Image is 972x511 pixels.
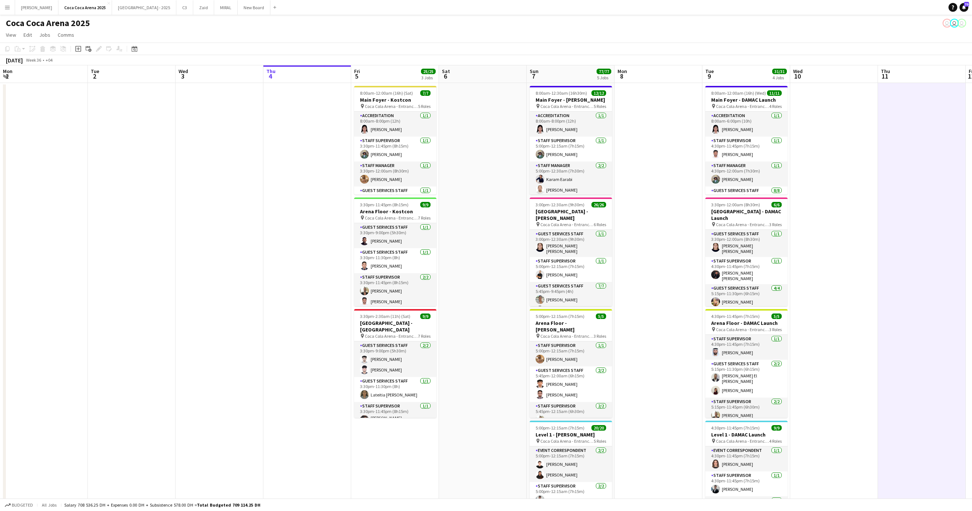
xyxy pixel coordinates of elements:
[591,425,606,431] span: 20/20
[540,333,594,339] span: Coca Cola Arena - Entrance F
[177,72,188,80] span: 3
[530,446,612,482] app-card-role: Event Correspondent2/25:00pm-12:15am (7h15m)[PERSON_NAME][PERSON_NAME]
[767,90,782,96] span: 11/11
[354,248,436,273] app-card-role: Guest Services Staff1/13:30pm-11:30pm (8h)[PERSON_NAME]
[716,438,769,444] span: Coca Cola Arena - Entrance F
[616,72,627,80] span: 8
[354,86,436,195] app-job-card: 8:00am-12:00am (16h) (Sat)7/7Main Foyer - Kostcon Coca Cola Arena - Entrance F5 RolesAccreditatio...
[705,320,788,326] h3: Arena Floor - DAMAC Launch
[530,112,612,137] app-card-role: Accreditation1/18:00am-8:00pm (12h)[PERSON_NAME]
[591,202,606,207] span: 26/26
[704,72,714,80] span: 9
[21,30,35,40] a: Edit
[943,19,951,28] app-user-avatar: Kate Oliveros
[705,398,788,433] app-card-role: Staff Supervisor2/25:15pm-11:45pm (6h30m)[PERSON_NAME]
[705,431,788,438] h3: Level 1 - DAMAC Launch
[46,57,53,63] div: +04
[716,104,769,109] span: Coca Cola Arena - Entrance F
[594,438,606,444] span: 5 Roles
[705,471,788,496] app-card-role: Staff Supervisor1/14:30pm-11:45pm (7h15m)[PERSON_NAME]
[354,112,436,137] app-card-role: Accreditation1/18:00am-8:00pm (12h)[PERSON_NAME]
[716,222,769,227] span: Coca Cola Arena - Entrance F
[55,30,77,40] a: Comms
[24,57,43,63] span: Week 36
[536,90,591,96] span: 8:00am-12:30am (16h30m) (Mon)
[265,72,276,80] span: 4
[880,72,890,80] span: 11
[536,202,591,207] span: 3:00pm-12:30am (9h30m) (Mon)
[530,86,612,195] app-job-card: 8:00am-12:30am (16h30m) (Mon)12/12Main Foyer - [PERSON_NAME] Coca Cola Arena - Entrance F5 RolesA...
[705,68,714,75] span: Tue
[711,425,760,431] span: 4:30pm-11:45pm (7h15m)
[354,341,436,377] app-card-role: Guest Services Staff2/23:30pm-9:00pm (5h30m)[PERSON_NAME][PERSON_NAME]
[530,320,612,333] h3: Arena Floor - [PERSON_NAME]
[705,197,788,306] app-job-card: 3:30pm-12:00am (8h30m) (Wed)6/6[GEOGRAPHIC_DATA] - DAMAC Launch Coca Cola Arena - Entrance F3 Rol...
[266,68,276,75] span: Thu
[354,273,436,309] app-card-role: Staff Supervisor2/23:30pm-11:45pm (8h15m)[PERSON_NAME][PERSON_NAME]
[354,97,436,103] h3: Main Foyer - Kostcon
[530,282,612,373] app-card-role: Guest Services Staff7/75:45pm-9:45pm (4h)[PERSON_NAME]
[421,69,436,74] span: 25/25
[40,502,58,508] span: All jobs
[772,69,787,74] span: 31/31
[793,68,803,75] span: Wed
[705,137,788,162] app-card-role: Staff Supervisor1/14:30pm-11:45pm (7h15m)[PERSON_NAME]
[591,90,606,96] span: 12/12
[792,72,803,80] span: 10
[12,503,33,508] span: Budgeted
[418,215,431,221] span: 7 Roles
[705,86,788,195] app-job-card: 8:00am-12:00am (16h) (Wed)11/11Main Foyer - DAMAC Launch Coca Cola Arena - Entrance F4 RolesAccre...
[15,0,58,15] button: [PERSON_NAME]
[420,90,431,96] span: 7/7
[6,57,23,64] div: [DATE]
[530,162,612,197] app-card-role: Staff Manager2/25:00pm-12:30am (7h30m)Karam Earabi[PERSON_NAME]
[354,309,436,418] app-job-card: 3:30pm-2:30am (11h) (Sat)9/9[GEOGRAPHIC_DATA] - [GEOGRAPHIC_DATA] Coca Cola Arena - Entrance F7 R...
[530,309,612,418] app-job-card: 5:00pm-12:15am (7h15m) (Mon)5/5Arena Floor - [PERSON_NAME] Coca Cola Arena - Entrance F3 RolesSta...
[540,438,594,444] span: Coca Cola Arena - Entrance F
[4,501,34,509] button: Budgeted
[193,0,214,15] button: Zaid
[597,69,611,74] span: 77/77
[705,309,788,418] app-job-card: 4:30pm-11:45pm (7h15m)5/5Arena Floor - DAMAC Launch Coca Cola Arena - Entrance F3 RolesStaff Supe...
[420,314,431,319] span: 9/9
[957,19,966,28] app-user-avatar: Marisol Pestano
[2,72,12,80] span: 1
[36,30,53,40] a: Jobs
[773,75,786,80] div: 4 Jobs
[530,197,612,306] app-job-card: 3:00pm-12:30am (9h30m) (Mon)26/26[GEOGRAPHIC_DATA] - [PERSON_NAME] Coca Cola Arena - Entrance F6 ...
[353,72,360,80] span: 5
[530,230,612,257] app-card-role: Guest Services Staff1/13:00pm-12:30am (9h30m)[PERSON_NAME] [PERSON_NAME]
[360,314,410,319] span: 3:30pm-2:30am (11h) (Sat)
[950,19,959,28] app-user-avatar: Kate Oliveros
[705,186,788,288] app-card-role: Guest Services Staff8/85:15pm-11:30pm (6h15m)
[771,202,782,207] span: 6/6
[769,222,782,227] span: 3 Roles
[238,0,270,15] button: New Board
[960,3,968,12] a: 70
[420,202,431,207] span: 9/9
[58,0,112,15] button: Coca Coca Arena 2025
[354,197,436,306] app-job-card: 3:30pm-11:45pm (8h15m)9/9Arena Floor - Kostcon Coca Cola Arena - Entrance F7 RolesGuest Services ...
[540,104,594,109] span: Coca Cola Arena - Entrance F
[354,377,436,402] app-card-role: Guest Services Staff1/13:30pm-11:30pm (8h)Lateitia [PERSON_NAME]
[6,18,90,29] h1: Coca Coca Arena 2025
[705,208,788,221] h3: [GEOGRAPHIC_DATA] - DAMAC Launch
[3,30,19,40] a: View
[418,104,431,109] span: 5 Roles
[530,402,612,438] app-card-role: Staff Supervisor2/25:45pm-12:15am (6h30m)[PERSON_NAME]
[705,335,788,360] app-card-role: Staff Supervisor1/14:30pm-11:45pm (7h15m)[PERSON_NAME]
[112,0,176,15] button: [GEOGRAPHIC_DATA] - 2025
[536,425,591,431] span: 5:00pm-12:15am (7h15m) (Mon)
[594,333,606,339] span: 3 Roles
[705,230,788,257] app-card-role: Guest Services Staff1/13:30pm-12:00am (8h30m)[PERSON_NAME] [PERSON_NAME]
[716,327,769,332] span: Coca Cola Arena - Entrance F
[354,208,436,215] h3: Arena Floor - Kostcon
[711,314,760,319] span: 4:30pm-11:45pm (7h15m)
[594,222,606,227] span: 6 Roles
